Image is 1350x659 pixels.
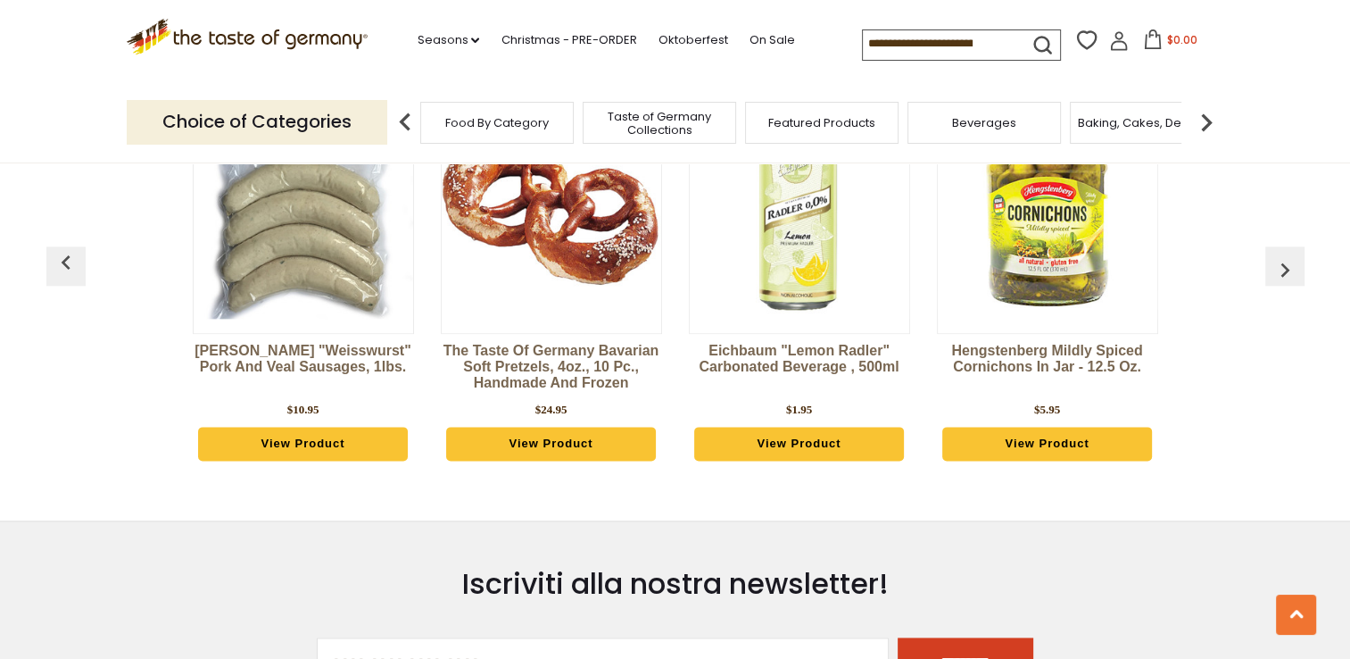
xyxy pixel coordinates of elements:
[1132,29,1208,56] button: $0.00
[942,427,1153,461] a: View Product
[198,427,409,461] a: View Product
[446,427,657,461] a: View Product
[768,116,875,129] a: Featured Products
[1188,104,1224,140] img: next arrow
[690,99,909,319] img: Eichbaum
[1271,255,1299,284] img: previous arrow
[442,99,661,319] img: The Taste of Germany Bavarian Soft Pretzels, 4oz., 10 pc., handmade and frozen
[1034,401,1060,419] div: $5.95
[938,99,1157,319] img: Hengstenberg Mildly Spiced Cornichons in Jar - 12.5 oz.
[749,30,794,50] a: On Sale
[694,427,905,461] a: View Product
[445,116,549,129] a: Food By Category
[52,248,80,277] img: previous arrow
[952,116,1016,129] a: Beverages
[317,566,1032,602] h3: Iscriviti alla nostra newsletter!
[287,401,319,419] div: $10.95
[194,99,413,319] img: Binkert's
[193,343,414,396] a: [PERSON_NAME] "Weisswurst" Pork and Veal Sausages, 1lbs.
[441,343,662,396] a: The Taste of Germany Bavarian Soft Pretzels, 4oz., 10 pc., handmade and frozen
[1078,116,1216,129] a: Baking, Cakes, Desserts
[786,401,812,419] div: $1.95
[937,343,1158,396] a: Hengstenberg Mildly Spiced Cornichons in Jar - 12.5 oz.
[588,110,731,137] a: Taste of Germany Collections
[689,343,910,396] a: Eichbaum "Lemon Radler" Carbonated Beverage , 500ml
[1166,32,1197,47] span: $0.00
[658,30,727,50] a: Oktoberfest
[535,401,567,419] div: $24.95
[501,30,636,50] a: Christmas - PRE-ORDER
[127,100,387,144] p: Choice of Categories
[417,30,479,50] a: Seasons
[387,104,423,140] img: previous arrow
